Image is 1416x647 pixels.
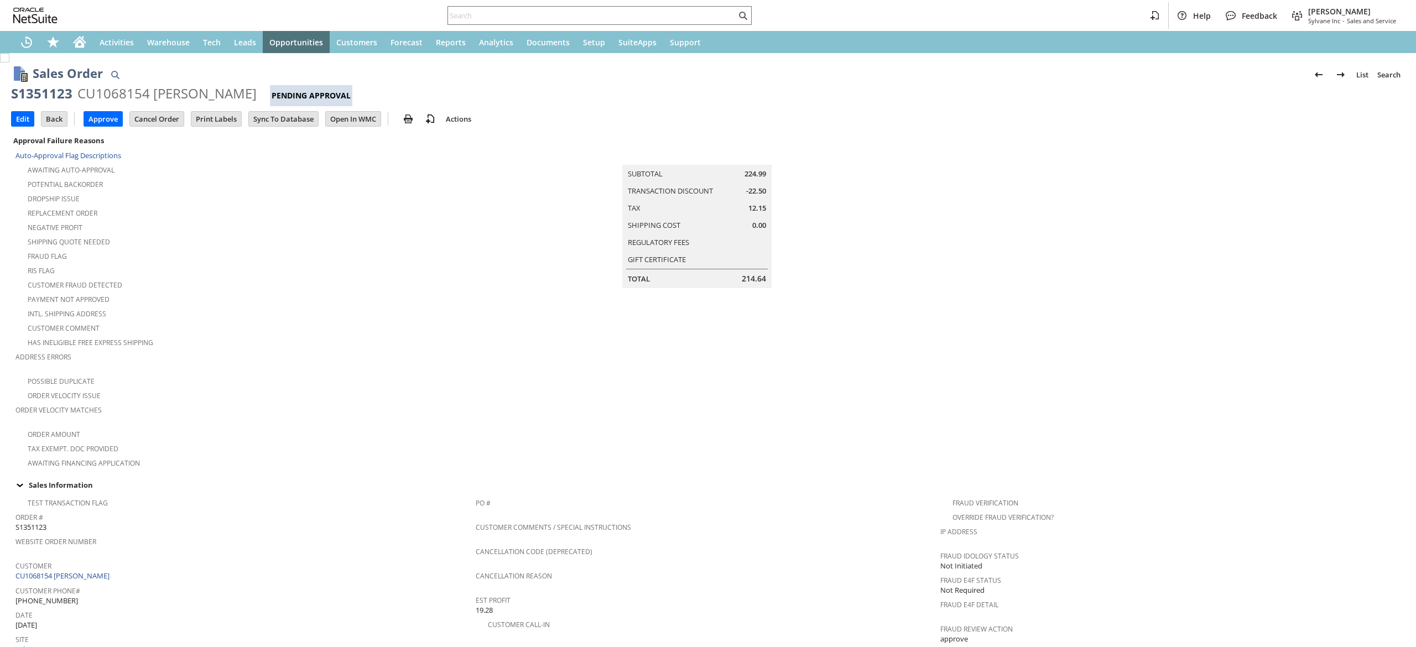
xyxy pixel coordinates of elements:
span: -22.50 [746,186,766,196]
div: CU1068154 [PERSON_NAME] [77,85,257,102]
a: Est Profit [476,596,511,605]
a: Total [628,274,650,284]
a: Cancellation Code (deprecated) [476,547,592,556]
a: Website Order Number [15,537,96,546]
a: Negative Profit [28,223,82,232]
a: Gift Certificate [628,254,686,264]
span: Not Required [940,585,985,596]
a: Address Errors [15,352,71,362]
a: Potential Backorder [28,180,103,189]
span: S1351123 [15,522,46,533]
a: Subtotal [628,169,663,179]
img: Previous [1312,68,1325,81]
span: 224.99 [745,169,766,179]
input: Cancel Order [130,112,184,126]
span: Documents [527,37,570,48]
input: Open In WMC [326,112,381,126]
span: Opportunities [269,37,323,48]
span: Reports [436,37,466,48]
span: [PHONE_NUMBER] [15,596,78,606]
td: Sales Information [11,478,1405,492]
a: Customer Comment [28,323,100,333]
div: Approval Failure Reasons [11,133,471,148]
a: Cancellation Reason [476,571,552,581]
span: [DATE] [15,620,37,630]
span: Tech [203,37,221,48]
img: add-record.svg [424,112,437,126]
a: Shipping Cost [628,220,680,230]
a: Tax Exempt. Doc Provided [28,444,118,453]
span: Help [1193,11,1211,21]
a: Transaction Discount [628,186,713,196]
a: Forecast [384,31,429,53]
span: SuiteApps [618,37,657,48]
a: Auto-Approval Flag Descriptions [15,150,121,160]
a: Order Amount [28,430,80,439]
span: Forecast [391,37,423,48]
a: Regulatory Fees [628,237,689,247]
div: Sales Information [11,478,1401,492]
img: Quick Find [108,68,122,81]
img: Next [1334,68,1347,81]
a: Fraud Review Action [940,624,1013,634]
a: Override Fraud Verification? [952,513,1054,522]
svg: Shortcuts [46,35,60,49]
a: SuiteApps [612,31,663,53]
input: Edit [12,112,34,126]
a: Tech [196,31,227,53]
caption: Summary [622,147,772,165]
span: Feedback [1242,11,1277,21]
input: Search [448,9,736,22]
a: Search [1373,66,1405,84]
span: Support [670,37,701,48]
span: Sylvane Inc [1308,17,1340,25]
a: Customer Fraud Detected [28,280,122,290]
img: print.svg [402,112,415,126]
a: Customer Phone# [15,586,80,596]
span: Analytics [479,37,513,48]
a: Payment not approved [28,295,110,304]
a: Fraud E4F Detail [940,600,998,609]
a: Actions [441,114,476,124]
svg: logo [13,8,58,23]
a: Customer [15,561,51,571]
a: Order # [15,513,43,522]
a: RIS flag [28,266,55,275]
span: Customers [336,37,377,48]
a: Customer Call-in [488,620,550,629]
a: Warehouse [140,31,196,53]
a: Fraud Idology Status [940,551,1019,561]
svg: Recent Records [20,35,33,49]
a: Fraud Verification [952,498,1018,508]
div: S1351123 [11,85,72,102]
span: approve [940,634,968,644]
a: Date [15,611,33,620]
a: Reports [429,31,472,53]
span: Not Initiated [940,561,982,571]
span: Activities [100,37,134,48]
a: Opportunities [263,31,330,53]
div: Shortcuts [40,31,66,53]
a: Order Velocity Issue [28,391,101,400]
span: Sales and Service [1347,17,1396,25]
a: Awaiting Auto-Approval [28,165,114,175]
a: PO # [476,498,491,508]
span: Setup [583,37,605,48]
a: Has Ineligible Free Express Shipping [28,338,153,347]
span: 19.28 [476,605,493,615]
a: IP Address [940,527,977,536]
a: Tax [628,203,641,213]
a: Activities [93,31,140,53]
svg: Search [736,9,749,22]
div: Pending Approval [270,85,352,106]
a: Customers [330,31,384,53]
a: Customer Comments / Special Instructions [476,523,631,532]
a: Site [15,635,29,644]
a: Dropship Issue [28,194,80,204]
a: Shipping Quote Needed [28,237,110,247]
a: List [1352,66,1373,84]
a: Fraud E4F Status [940,576,1001,585]
input: Back [41,112,67,126]
input: Print Labels [191,112,241,126]
input: Sync To Database [249,112,318,126]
